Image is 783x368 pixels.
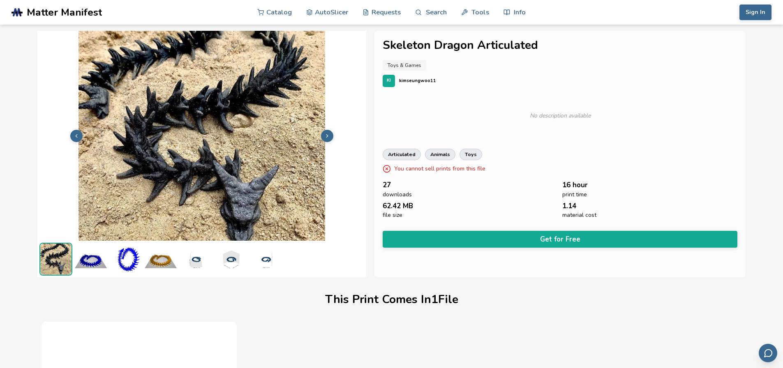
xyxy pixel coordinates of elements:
a: articulated [383,149,421,160]
span: 1.14 [562,202,576,210]
span: 27 [383,181,391,189]
span: KI [387,78,391,83]
span: Matter Manifest [27,7,102,18]
div: No description available [387,103,734,128]
span: file size [383,212,402,218]
p: kimseungwoo11 [399,76,436,85]
h1: This Print Comes In 1 File [325,293,458,306]
h1: Skeleton Dragon Articulated [383,39,738,52]
p: You cannot sell prints from this file [394,164,485,173]
img: 1_3D_Dimensions [249,243,282,276]
span: material cost [562,212,596,218]
img: 1_Print_Preview [144,243,177,276]
span: 62.42 MB [383,202,413,210]
span: print time [562,191,587,198]
img: 1_3D_Dimensions [214,243,247,276]
button: Send feedback via email [759,344,777,362]
img: 1_3D_Dimensions [179,243,212,276]
a: Toys & Games [383,60,426,71]
a: animals [425,149,455,160]
span: 16 hour [562,181,588,189]
a: toys [460,149,482,160]
button: Get for Free [383,231,738,248]
button: Sign In [739,5,771,20]
span: downloads [383,191,412,198]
